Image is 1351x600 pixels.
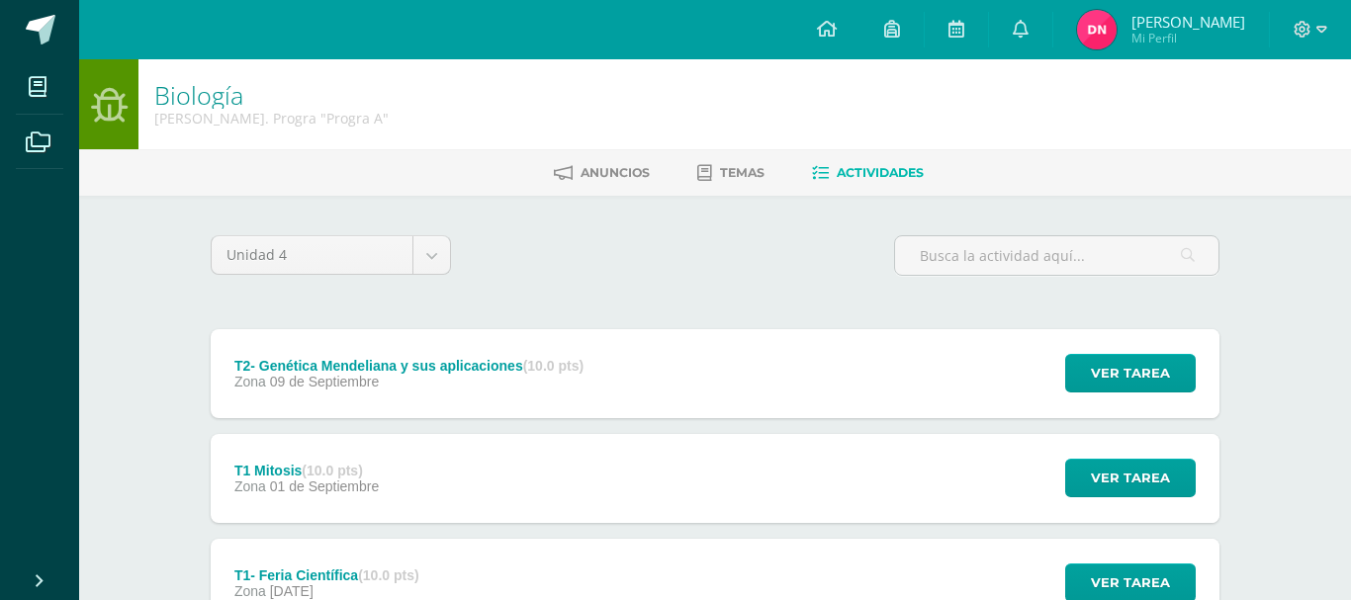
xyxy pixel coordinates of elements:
[1091,355,1170,391] span: Ver tarea
[837,165,924,180] span: Actividades
[1131,12,1245,32] span: [PERSON_NAME]
[234,583,266,599] span: Zona
[226,236,398,274] span: Unidad 4
[358,567,418,583] strong: (10.0 pts)
[234,463,379,478] div: T1 Mitosis
[1065,459,1196,497] button: Ver tarea
[234,358,584,374] div: T2- Genética Mendeliana y sus aplicaciones
[234,374,266,389] span: Zona
[270,374,380,389] span: 09 de Septiembre
[154,78,243,112] a: Biología
[1077,10,1117,49] img: bd351907fcc6d815a8ede91418bd2634.png
[895,236,1218,275] input: Busca la actividad aquí...
[812,157,924,189] a: Actividades
[554,157,650,189] a: Anuncios
[212,236,450,274] a: Unidad 4
[720,165,765,180] span: Temas
[302,463,362,478] strong: (10.0 pts)
[1065,354,1196,392] button: Ver tarea
[270,478,380,494] span: 01 de Septiembre
[1091,460,1170,496] span: Ver tarea
[581,165,650,180] span: Anuncios
[154,109,389,128] div: Quinto Bach. Progra 'Progra A'
[234,478,266,494] span: Zona
[234,567,419,583] div: T1- Feria Científica
[523,358,584,374] strong: (10.0 pts)
[1131,30,1245,46] span: Mi Perfil
[154,81,389,109] h1: Biología
[697,157,765,189] a: Temas
[270,583,314,599] span: [DATE]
